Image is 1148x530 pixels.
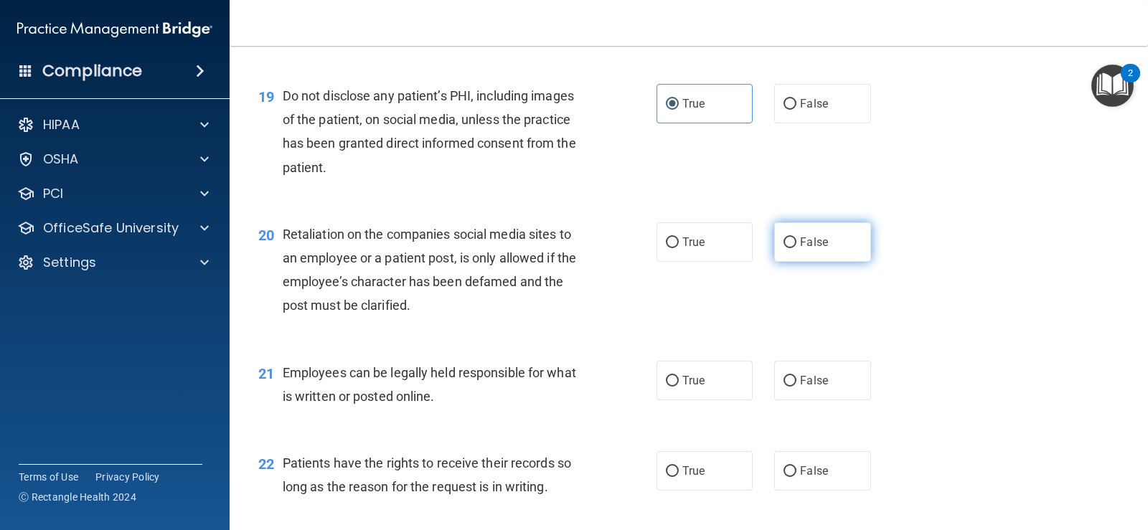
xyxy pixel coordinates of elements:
[258,88,274,105] span: 19
[258,455,274,473] span: 22
[682,97,705,110] span: True
[800,235,828,249] span: False
[666,237,679,248] input: True
[17,254,209,271] a: Settings
[19,470,78,484] a: Terms of Use
[682,235,705,249] span: True
[666,99,679,110] input: True
[784,466,796,477] input: False
[1128,73,1133,92] div: 2
[258,365,274,382] span: 21
[682,464,705,478] span: True
[43,116,80,133] p: HIPAA
[800,97,828,110] span: False
[17,219,209,237] a: OfficeSafe University
[19,490,136,504] span: Ⓒ Rectangle Health 2024
[666,466,679,477] input: True
[17,151,209,168] a: OSHA
[17,15,212,44] img: PMB logo
[95,470,160,484] a: Privacy Policy
[42,61,142,81] h4: Compliance
[283,227,576,313] span: Retaliation on the companies social media sites to an employee or a patient post, is only allowed...
[43,219,179,237] p: OfficeSafe University
[682,374,705,387] span: True
[43,151,79,168] p: OSHA
[43,185,63,202] p: PCI
[283,365,576,404] span: Employees can be legally held responsible for what is written or posted online.
[17,185,209,202] a: PCI
[784,237,796,248] input: False
[283,88,576,175] span: Do not disclose any patient’s PHI, including images of the patient, on social media, unless the p...
[283,455,571,494] span: Patients have the rights to receive their records so long as the reason for the request is in wri...
[666,376,679,387] input: True
[17,116,209,133] a: HIPAA
[1091,65,1134,107] button: Open Resource Center, 2 new notifications
[800,374,828,387] span: False
[43,254,96,271] p: Settings
[784,99,796,110] input: False
[258,227,274,244] span: 20
[800,464,828,478] span: False
[784,376,796,387] input: False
